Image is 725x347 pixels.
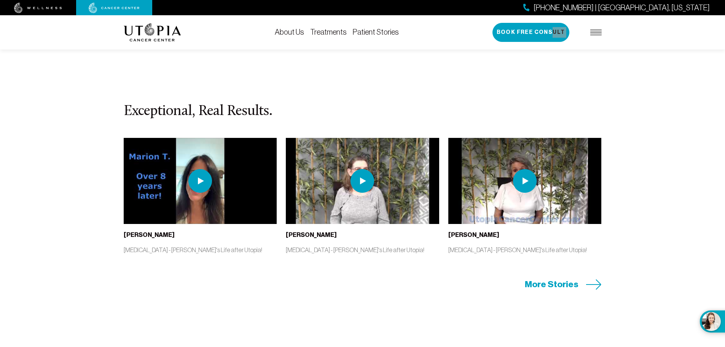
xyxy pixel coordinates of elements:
span: [PHONE_NUMBER] | [GEOGRAPHIC_DATA], [US_STATE] [534,2,710,13]
a: More Stories [525,278,602,290]
img: thumbnail [448,138,602,224]
h3: Exceptional, Real Results. [124,104,602,120]
a: [PHONE_NUMBER] | [GEOGRAPHIC_DATA], [US_STATE] [523,2,710,13]
b: [PERSON_NAME] [124,231,175,238]
p: [MEDICAL_DATA] - [PERSON_NAME]'s Life after Utopia! [448,246,602,254]
button: Book Free Consult [492,23,569,42]
b: [PERSON_NAME] [448,231,499,238]
p: [MEDICAL_DATA] - [PERSON_NAME]'s Life after Utopia! [124,246,277,254]
img: play icon [351,169,374,193]
img: play icon [188,169,212,193]
b: [PERSON_NAME] [286,231,337,238]
img: play icon [513,169,537,193]
a: Patient Stories [353,28,399,36]
img: cancer center [89,3,140,13]
img: icon-hamburger [590,29,602,35]
a: Treatments [310,28,347,36]
img: thumbnail [286,138,439,224]
img: logo [124,23,181,42]
a: About Us [275,28,304,36]
img: thumbnail [124,138,277,224]
p: [MEDICAL_DATA] - [PERSON_NAME]'s Life after Utopia! [286,246,439,254]
span: More Stories [525,278,578,290]
img: wellness [14,3,62,13]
